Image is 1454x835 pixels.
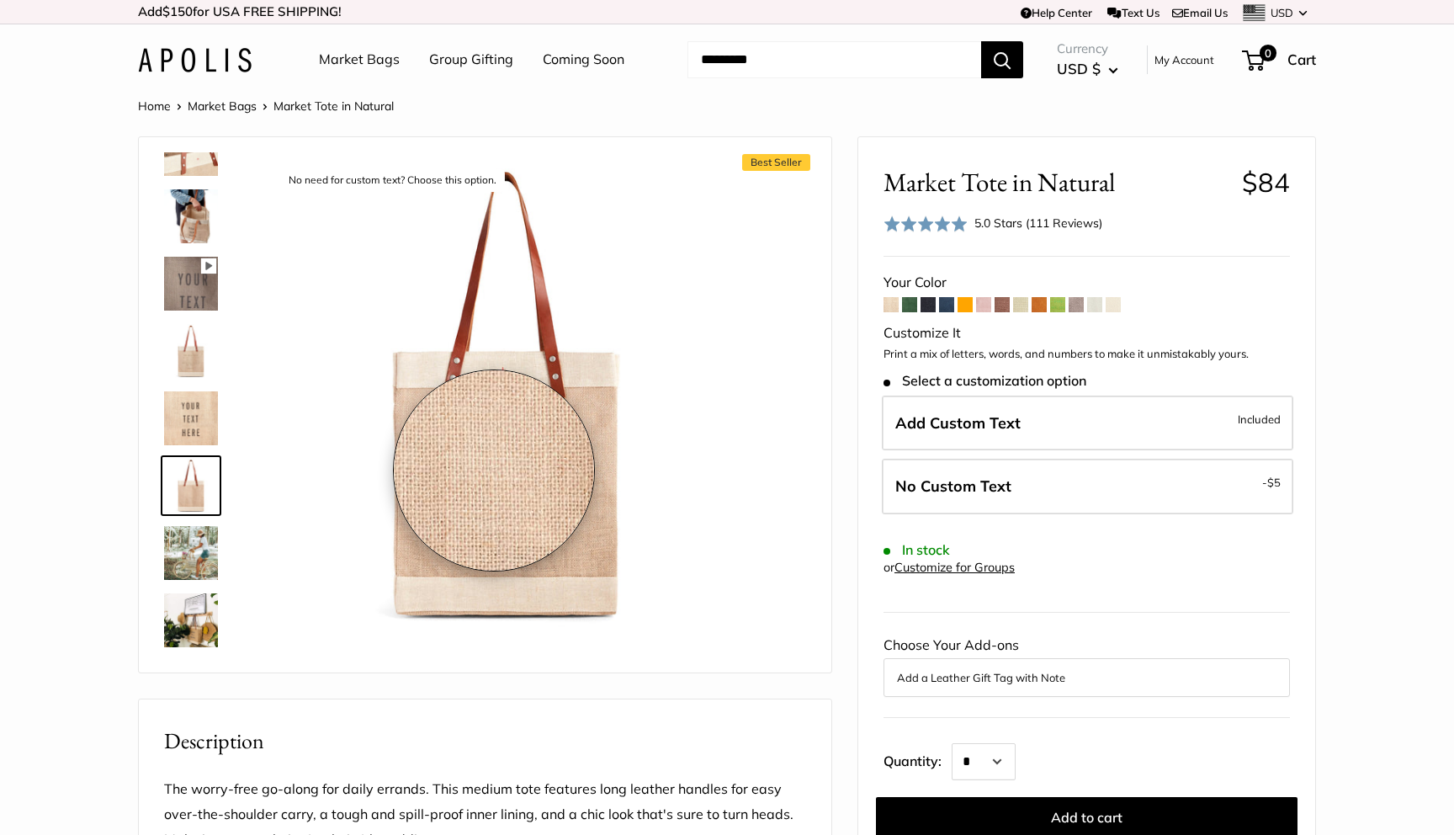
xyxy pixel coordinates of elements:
[1057,60,1101,77] span: USD $
[1057,56,1118,82] button: USD $
[138,95,394,117] nav: Breadcrumb
[884,373,1086,389] span: Select a customization option
[188,98,257,114] a: Market Bags
[1267,476,1281,489] span: $5
[1107,6,1159,19] a: Text Us
[895,413,1021,433] span: Add Custom Text
[164,189,218,243] img: description_Inner pocket good for daily drivers.
[164,257,218,311] img: Market Tote in Natural
[164,391,218,445] img: description_Custom printed text with eco-friendly ink.
[884,738,952,780] label: Quantity:
[161,253,221,314] a: Market Tote in Natural
[884,633,1290,697] div: Choose Your Add-ons
[273,162,738,627] img: description_No need for custom text? Choose this option.
[1287,51,1316,68] span: Cart
[894,560,1015,575] a: Customize for Groups
[884,211,1102,236] div: 5.0 Stars (111 Reviews)
[1271,6,1293,19] span: USD
[1238,409,1281,429] span: Included
[1021,6,1092,19] a: Help Center
[1242,166,1290,199] span: $84
[161,186,221,247] a: description_Inner pocket good for daily drivers.
[687,41,981,78] input: Search...
[884,346,1290,363] p: Print a mix of letters, words, and numbers to make it unmistakably yours.
[164,526,218,580] img: Market Tote in Natural
[1262,472,1281,492] span: -
[884,542,950,558] span: In stock
[882,396,1293,451] label: Add Custom Text
[138,48,252,72] img: Apolis
[138,98,171,114] a: Home
[429,47,513,72] a: Group Gifting
[742,154,810,171] span: Best Seller
[164,725,806,758] h2: Description
[161,321,221,381] a: description_Seal of authenticity printed on the backside of every bag.
[164,593,218,647] img: Market Tote in Natural
[164,459,218,513] img: description_No need for custom text? Choose this option.
[161,455,221,516] a: description_No need for custom text? Choose this option.
[1172,6,1228,19] a: Email Us
[543,47,624,72] a: Coming Soon
[884,556,1015,579] div: or
[1244,46,1316,73] a: 0 Cart
[884,167,1229,198] span: Market Tote in Natural
[161,590,221,651] a: Market Tote in Natural
[974,214,1102,232] div: 5.0 Stars (111 Reviews)
[981,41,1023,78] button: Search
[1154,50,1214,70] a: My Account
[273,98,394,114] span: Market Tote in Natural
[897,667,1276,688] button: Add a Leather Gift Tag with Note
[164,324,218,378] img: description_Seal of authenticity printed on the backside of every bag.
[280,169,505,192] div: No need for custom text? Choose this option.
[319,47,400,72] a: Market Bags
[882,459,1293,514] label: Leave Blank
[161,388,221,449] a: description_Custom printed text with eco-friendly ink.
[162,3,193,19] span: $150
[161,523,221,583] a: Market Tote in Natural
[1057,37,1118,61] span: Currency
[895,476,1011,496] span: No Custom Text
[884,270,1290,295] div: Your Color
[1260,45,1276,61] span: 0
[884,321,1290,346] div: Customize It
